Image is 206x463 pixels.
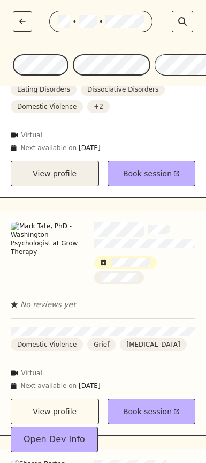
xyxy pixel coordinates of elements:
[87,338,116,351] div: Grief
[11,100,83,113] div: Domestic Violence
[11,427,98,452] button: Open Dev Info
[11,161,99,186] a: View profile
[87,100,110,113] div: +2
[108,161,196,186] div: Book session
[13,54,68,76] button: open menu
[73,54,151,76] button: open menu
[108,399,196,424] a: Book sessionOpens in new window
[73,54,151,76] div: Psychiatric Care
[13,54,68,76] div: Setting
[11,399,99,424] a: View profile
[108,161,196,186] a: Book sessionOpens in new window
[21,369,42,377] span: Virtual
[174,171,180,177] svg: Opens in new window
[11,299,86,310] div: No reviews yet
[11,338,83,351] div: Domestic Violence
[81,83,165,96] div: Dissociative Disorders
[99,16,103,27] span: •
[120,338,186,351] div: [MEDICAL_DATA]
[79,144,101,152] span: [DATE]
[21,144,77,152] span: Next available on
[172,11,193,32] button: Search by provider name open input
[108,399,196,424] div: Book session
[72,16,77,27] span: •
[13,11,32,32] button: Go back
[174,409,180,415] svg: Opens in new window
[79,382,101,390] span: [DATE]
[49,11,152,32] button: ••
[11,83,77,96] div: Eating Disorders
[11,222,86,297] img: Mark Tate, PhD - Washington Psychologist at Grow Therapy
[21,382,77,390] span: Next available on
[21,131,42,139] span: Virtual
